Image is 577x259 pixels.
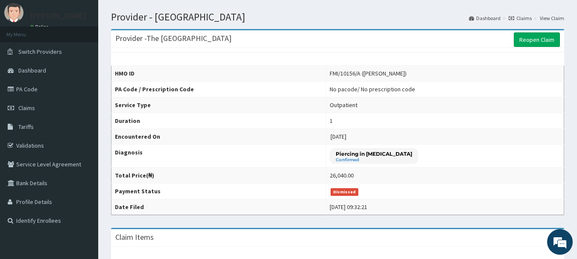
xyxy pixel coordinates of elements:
[111,12,564,23] h1: Provider - [GEOGRAPHIC_DATA]
[330,203,367,211] div: [DATE] 09:32:21
[336,158,412,162] small: Confirmed
[4,170,163,200] textarea: Type your message and hit 'Enter'
[111,145,326,168] th: Diagnosis
[514,32,560,47] a: Reopen Claim
[330,85,415,93] div: No pacode / No prescription code
[331,133,346,140] span: [DATE]
[469,15,501,22] a: Dashboard
[18,67,46,74] span: Dashboard
[50,76,118,162] span: We're online!
[115,35,231,42] h3: Provider - The [GEOGRAPHIC_DATA]
[115,233,154,241] h3: Claim Items
[336,150,412,157] p: Piercing in [MEDICAL_DATA]
[111,97,326,113] th: Service Type
[111,113,326,129] th: Duration
[330,101,357,109] div: Outpatient
[16,43,35,64] img: d_794563401_company_1708531726252_794563401
[111,129,326,145] th: Encountered On
[330,171,354,180] div: 26,040.00
[30,24,50,30] a: Online
[140,4,161,25] div: Minimize live chat window
[111,183,326,199] th: Payment Status
[111,168,326,183] th: Total Price(₦)
[111,81,326,97] th: PA Code / Prescription Code
[30,12,86,20] p: [PERSON_NAME]
[4,3,23,22] img: User Image
[330,69,407,78] div: FMI/10156/A ([PERSON_NAME])
[540,15,564,22] a: View Claim
[44,48,144,59] div: Chat with us now
[111,199,326,215] th: Date Filed
[509,15,532,22] a: Claims
[18,48,62,55] span: Switch Providers
[18,123,34,131] span: Tariffs
[111,66,326,81] th: HMO ID
[18,104,35,112] span: Claims
[331,188,359,196] span: Dismissed
[330,116,333,125] div: 1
